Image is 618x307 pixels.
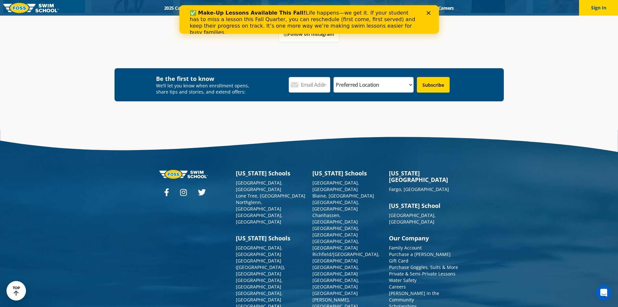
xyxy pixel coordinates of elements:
img: Foss-logo-horizontal-white.svg [159,170,208,179]
a: Careers [432,5,459,11]
a: Blaine, [GEOGRAPHIC_DATA] [312,193,374,199]
a: [GEOGRAPHIC_DATA], [GEOGRAPHIC_DATA] [312,238,359,251]
a: Schools [199,5,226,11]
a: [GEOGRAPHIC_DATA], [GEOGRAPHIC_DATA] [236,212,283,225]
input: Subscribe [417,77,450,93]
h3: Our Company [389,235,459,241]
a: [GEOGRAPHIC_DATA], [GEOGRAPHIC_DATA] [312,277,359,290]
a: [GEOGRAPHIC_DATA], [GEOGRAPHIC_DATA] [312,264,359,277]
a: Northglenn, [GEOGRAPHIC_DATA] [236,199,281,212]
div: TOP [13,286,20,296]
a: Richfield/[GEOGRAPHIC_DATA], [GEOGRAPHIC_DATA] [312,251,380,264]
a: Swim Path® Program [226,5,283,11]
h3: [US_STATE] Schools [236,170,306,176]
a: [GEOGRAPHIC_DATA], [GEOGRAPHIC_DATA] [312,199,359,212]
h3: [US_STATE][GEOGRAPHIC_DATA] [389,170,459,183]
a: [GEOGRAPHIC_DATA], [GEOGRAPHIC_DATA] [236,290,283,303]
iframe: Intercom live chat [596,285,612,301]
a: Purchase Goggles, Suits & More [389,264,458,270]
b: ✅ Make-Up Lessons Available This Fall! [10,5,127,11]
a: Purchase a [PERSON_NAME] Gift Card [389,251,451,264]
a: Careers [389,284,406,290]
a: [GEOGRAPHIC_DATA], [GEOGRAPHIC_DATA] [389,212,436,225]
h4: Be the first to know [156,75,254,83]
div: Life happens—we get it. If your student has to miss a lesson this Fall Quarter, you can reschedul... [10,5,239,31]
h3: [US_STATE] School [389,202,459,209]
a: Water Safety [389,277,417,283]
a: Fargo, [GEOGRAPHIC_DATA] [389,186,449,192]
a: [GEOGRAPHIC_DATA], [GEOGRAPHIC_DATA] [312,180,359,192]
a: Follow on Instagram [278,26,340,42]
p: We’ll let you know when enrollment opens, share tips and stories, and extend offers: [156,83,254,95]
a: [PERSON_NAME] in the Community [389,290,439,303]
iframe: Intercom live chat banner [179,5,439,34]
a: Lone Tree, [GEOGRAPHIC_DATA] [236,193,305,199]
input: Email Address [289,77,330,93]
a: [GEOGRAPHIC_DATA], [GEOGRAPHIC_DATA] [236,245,283,257]
a: [GEOGRAPHIC_DATA], [GEOGRAPHIC_DATA] [236,180,283,192]
a: Chanhassen, [GEOGRAPHIC_DATA] [312,212,358,225]
img: FOSS Swim School Logo [3,3,59,13]
a: 2025 Calendar [159,5,199,11]
a: [GEOGRAPHIC_DATA], [GEOGRAPHIC_DATA] [312,225,359,238]
a: Swim Like [PERSON_NAME] [344,5,412,11]
a: Blog [412,5,432,11]
h3: [US_STATE] Schools [236,235,306,241]
a: About [PERSON_NAME] [283,5,344,11]
h3: [US_STATE] Schools [312,170,382,176]
a: [GEOGRAPHIC_DATA] ([GEOGRAPHIC_DATA]), [GEOGRAPHIC_DATA] [236,258,285,277]
a: Family Account [389,245,422,251]
div: Close [247,6,254,10]
a: [GEOGRAPHIC_DATA], [GEOGRAPHIC_DATA] [236,277,283,290]
a: Private & Semi-Private Lessons [389,271,455,277]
